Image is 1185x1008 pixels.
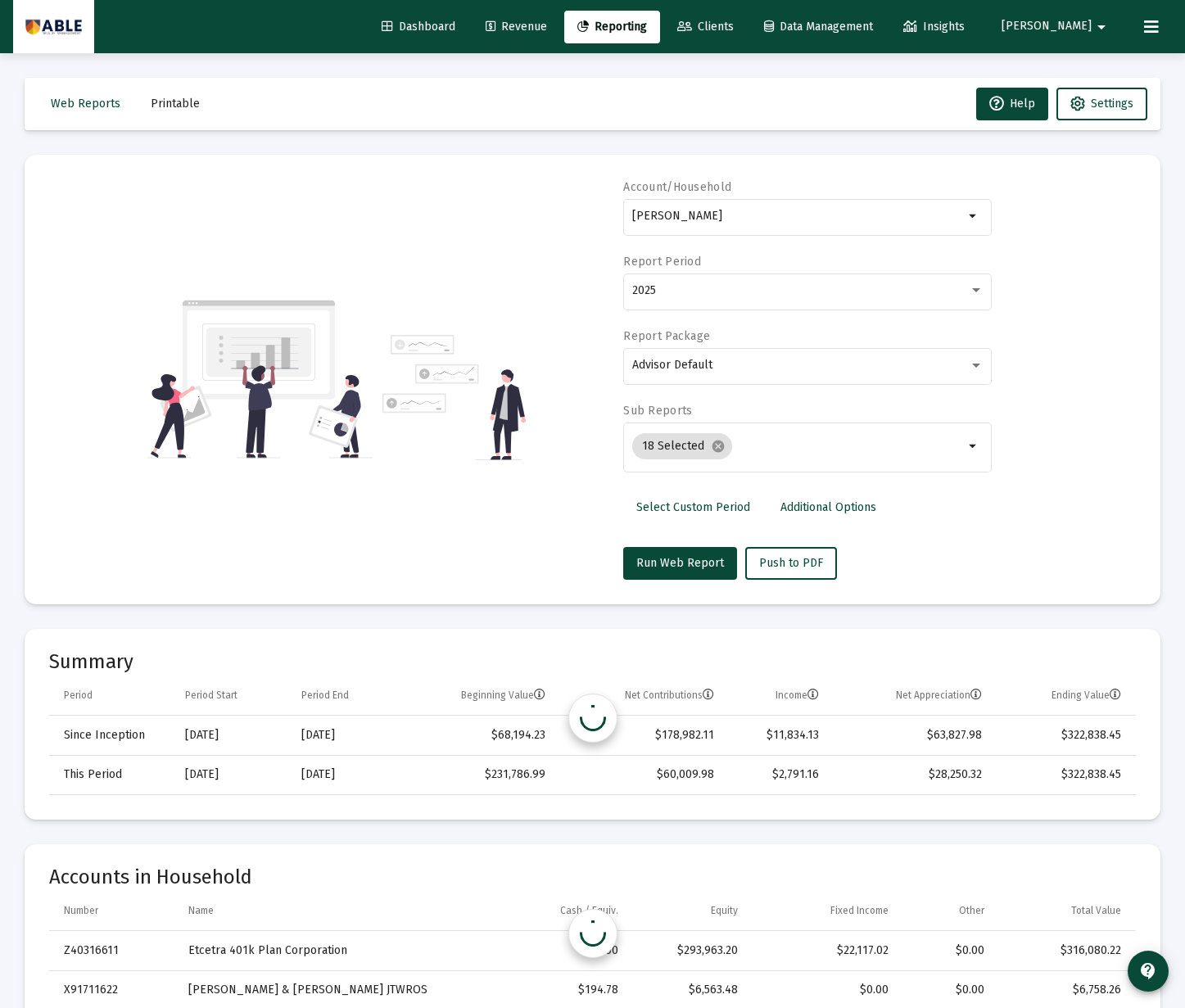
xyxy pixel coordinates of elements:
[630,892,749,931] td: Column Equity
[177,931,480,970] td: Etcetra 401k Plan Corporation
[290,676,400,716] td: Column Period End
[711,439,726,454] mat-icon: cancel
[759,556,823,570] span: Push to PDF
[976,88,1048,120] button: Help
[49,653,1136,670] mat-card-title: Summary
[890,11,978,43] a: Insights
[301,689,349,702] div: Period End
[49,931,177,970] td: Z40316611
[51,97,120,111] span: Web Reports
[900,892,996,931] td: Column Other
[993,716,1136,755] td: $322,838.45
[982,10,1131,43] button: [PERSON_NAME]
[1071,904,1121,917] div: Total Value
[726,676,830,716] td: Column Income
[399,676,557,716] td: Column Beginning Value
[382,20,455,34] span: Dashboard
[1092,11,1111,43] mat-icon: arrow_drop_down
[185,689,237,702] div: Period Start
[632,358,712,372] span: Advisor Default
[399,716,557,755] td: $68,194.23
[830,716,993,755] td: $63,827.98
[369,11,468,43] a: Dashboard
[964,206,984,226] mat-icon: arrow_drop_down
[382,335,526,460] img: reporting-alt
[486,20,547,34] span: Revenue
[399,755,557,794] td: $231,786.99
[989,97,1035,111] span: Help
[677,20,734,34] span: Clients
[49,755,174,794] td: This Period
[636,556,724,570] span: Run Web Report
[1007,982,1121,998] div: $6,758.26
[830,904,889,917] div: Fixed Income
[188,904,214,917] div: Name
[776,689,819,702] div: Income
[480,892,630,931] td: Column Cash / Equiv.
[623,255,701,269] label: Report Period
[641,982,738,998] div: $6,563.48
[461,689,545,702] div: Beginning Value
[911,942,984,959] div: $0.00
[1056,88,1147,120] button: Settings
[993,676,1136,716] td: Column Ending Value
[151,97,200,111] span: Printable
[557,676,726,716] td: Column Net Contributions
[632,433,732,459] mat-chip: 18 Selected
[996,892,1136,931] td: Column Total Value
[780,500,876,514] span: Additional Options
[761,942,889,959] div: $22,117.02
[473,11,560,43] a: Revenue
[903,20,965,34] span: Insights
[1002,20,1092,34] span: [PERSON_NAME]
[49,676,174,716] td: Column Period
[49,892,177,931] td: Column Number
[636,500,750,514] span: Select Custom Period
[49,869,1136,885] mat-card-title: Accounts in Household
[147,298,373,460] img: reporting
[138,88,213,120] button: Printable
[301,766,388,783] div: [DATE]
[557,755,726,794] td: $60,009.98
[711,904,738,917] div: Equity
[25,11,82,43] img: Dashboard
[632,430,964,463] mat-chip-list: Selection
[830,755,993,794] td: $28,250.32
[751,11,886,43] a: Data Management
[174,676,290,716] td: Column Period Start
[623,547,737,580] button: Run Web Report
[896,689,982,702] div: Net Appreciation
[64,689,93,702] div: Period
[560,904,618,917] div: Cash / Equiv.
[1052,689,1121,702] div: Ending Value
[38,88,133,120] button: Web Reports
[623,180,731,194] label: Account/Household
[64,904,98,917] div: Number
[964,436,984,456] mat-icon: arrow_drop_down
[623,404,692,418] label: Sub Reports
[49,676,1136,795] div: Data grid
[749,892,901,931] td: Column Fixed Income
[185,766,278,783] div: [DATE]
[185,727,278,744] div: [DATE]
[959,904,984,917] div: Other
[726,755,830,794] td: $2,791.16
[764,20,873,34] span: Data Management
[641,942,738,959] div: $293,963.20
[1091,97,1133,111] span: Settings
[830,676,993,716] td: Column Net Appreciation
[625,689,714,702] div: Net Contributions
[1138,961,1158,981] mat-icon: contact_support
[726,716,830,755] td: $11,834.13
[177,892,480,931] td: Column Name
[911,982,984,998] div: $0.00
[577,20,647,34] span: Reporting
[301,727,388,744] div: [DATE]
[632,210,964,223] input: Search or select an account or household
[49,716,174,755] td: Since Inception
[761,982,889,998] div: $0.00
[993,755,1136,794] td: $322,838.45
[745,547,837,580] button: Push to PDF
[557,716,726,755] td: $178,982.11
[1007,942,1121,959] div: $316,080.22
